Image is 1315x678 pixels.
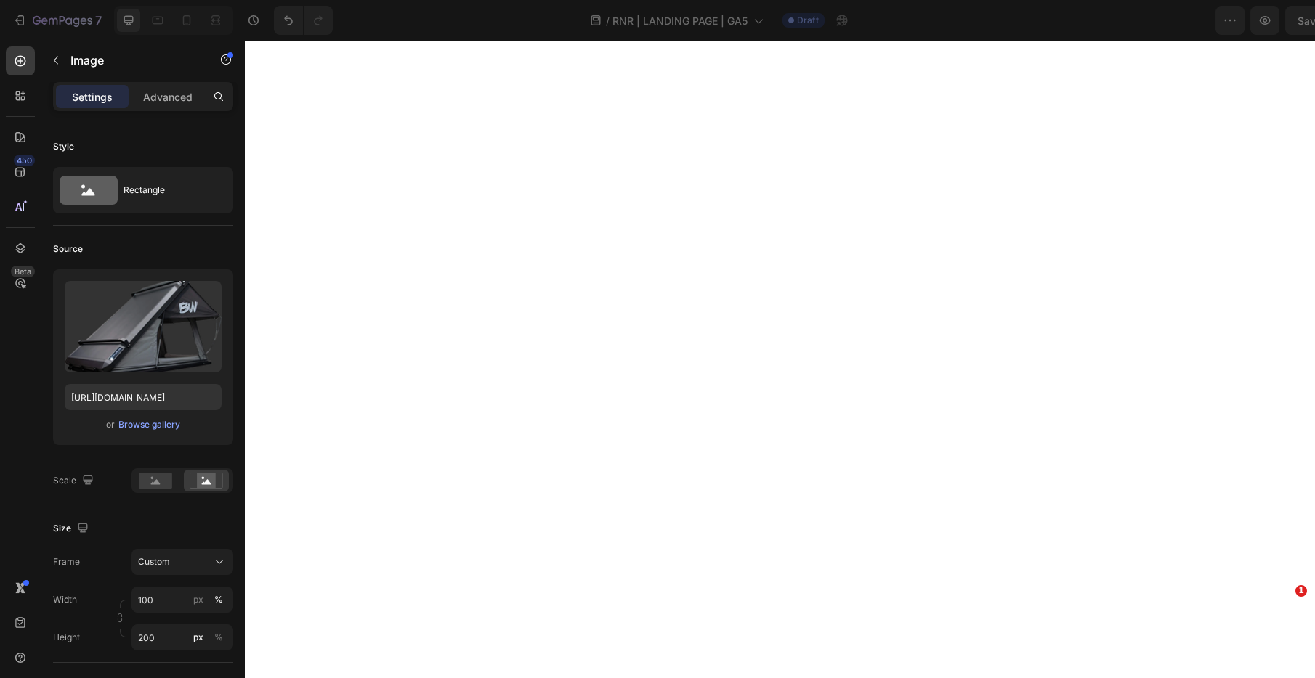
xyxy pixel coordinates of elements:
div: Scale [53,471,97,491]
button: % [190,629,207,646]
div: Rectangle [124,173,212,207]
div: Source [53,242,83,256]
span: Custom [138,555,170,568]
div: Publish [1231,13,1267,28]
button: Browse gallery [118,417,181,432]
div: Browse gallery [118,418,180,431]
button: 7 [6,6,108,35]
button: Publish [1218,6,1279,35]
p: 7 [95,12,102,29]
button: % [190,591,207,608]
div: Style [53,140,74,153]
iframe: Intercom live chat [1266,607,1300,642]
div: % [214,631,223,644]
label: Width [53,593,77,606]
div: 450 [14,155,35,166]
p: Image [70,52,194,69]
button: Save [1165,6,1213,35]
div: px [193,593,203,606]
div: px [193,631,203,644]
input: px% [131,624,233,650]
span: / [606,13,610,28]
span: Save [1177,15,1201,27]
label: Frame [53,555,80,568]
iframe: Design area [245,41,1315,678]
img: preview-image [65,281,222,372]
span: or [106,416,115,433]
div: Beta [11,266,35,277]
span: RNR | LANDING PAGE | GA5 [612,13,748,28]
label: Height [53,631,80,644]
span: Draft [797,14,819,27]
input: px% [131,587,233,613]
button: Custom [131,549,233,575]
p: Advanced [143,89,193,105]
button: px [210,629,227,646]
div: % [214,593,223,606]
span: 1 [1295,585,1307,597]
button: px [210,591,227,608]
div: Size [53,519,92,539]
p: Settings [72,89,113,105]
div: Undo/Redo [274,6,333,35]
input: https://example.com/image.jpg [65,384,222,410]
